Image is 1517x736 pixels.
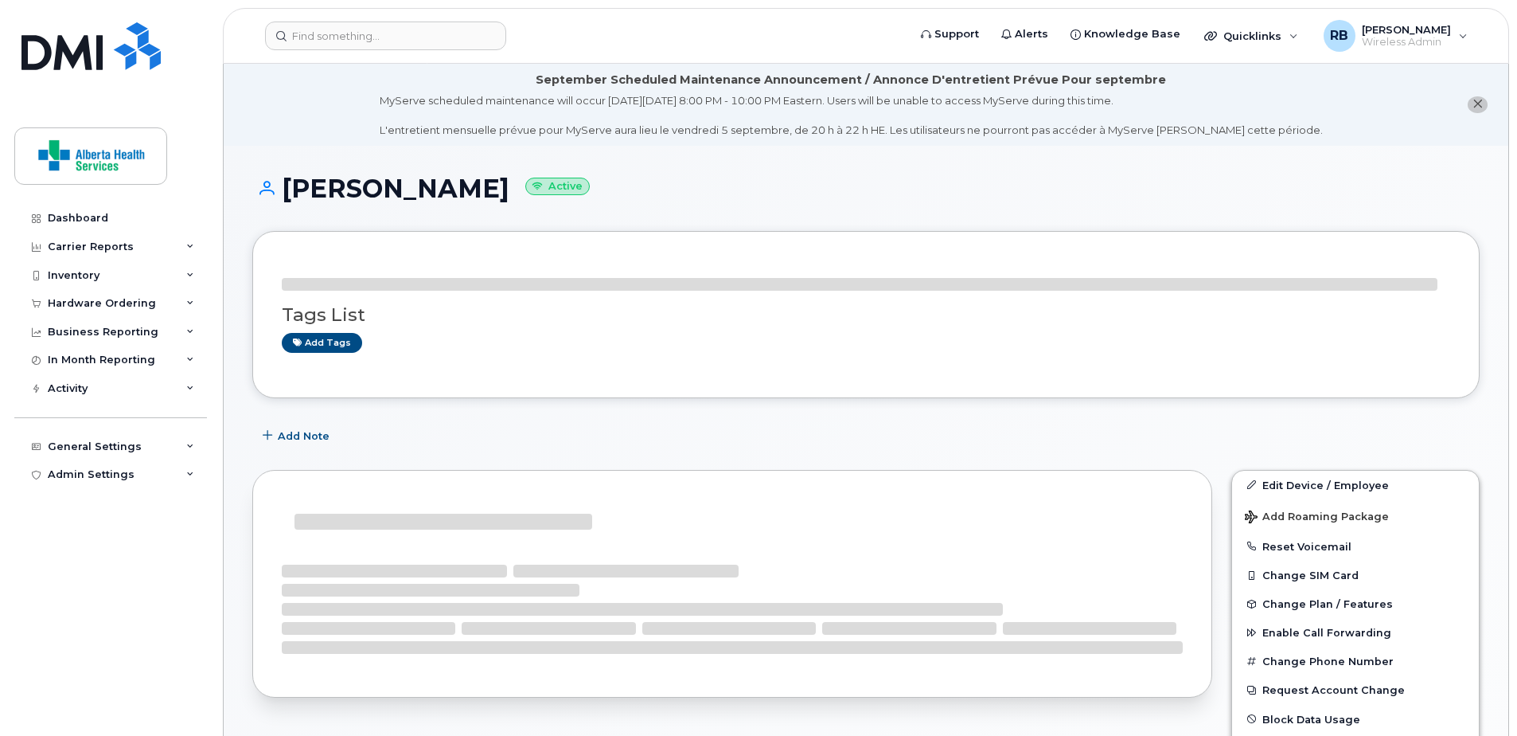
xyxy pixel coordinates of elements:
[1232,647,1479,675] button: Change Phone Number
[1232,675,1479,704] button: Request Account Change
[1245,511,1389,526] span: Add Roaming Package
[252,422,343,451] button: Add Note
[278,429,330,444] span: Add Note
[525,178,590,196] small: Active
[1232,589,1479,618] button: Change Plan / Features
[1262,627,1391,639] span: Enable Call Forwarding
[252,174,1480,202] h1: [PERSON_NAME]
[1232,561,1479,589] button: Change SIM Card
[282,305,1450,325] h3: Tags List
[1232,705,1479,734] button: Block Data Usage
[380,93,1323,138] div: MyServe scheduled maintenance will occur [DATE][DATE] 8:00 PM - 10:00 PM Eastern. Users will be u...
[1232,618,1479,647] button: Enable Call Forwarding
[1232,471,1479,499] a: Edit Device / Employee
[536,72,1166,88] div: September Scheduled Maintenance Announcement / Annonce D'entretient Prévue Pour septembre
[1232,532,1479,561] button: Reset Voicemail
[1262,598,1393,610] span: Change Plan / Features
[1232,499,1479,532] button: Add Roaming Package
[1468,96,1488,113] button: close notification
[282,333,362,353] a: Add tags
